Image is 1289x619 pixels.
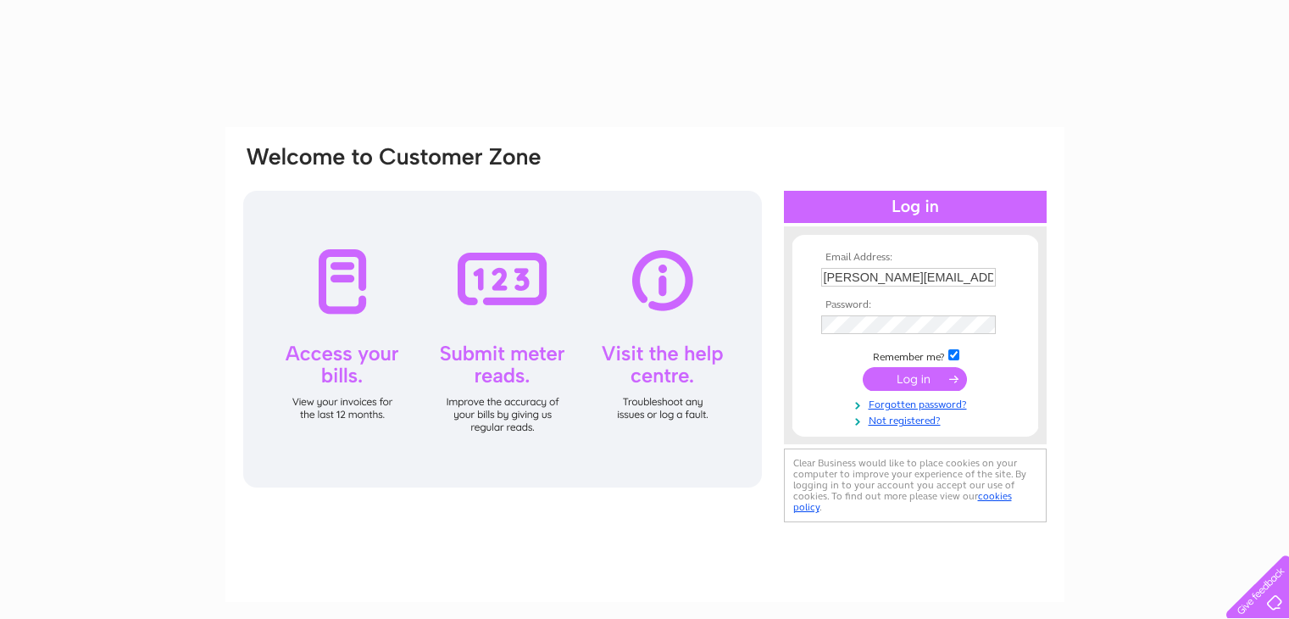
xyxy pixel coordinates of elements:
[821,395,1014,411] a: Forgotten password?
[863,367,967,391] input: Submit
[784,449,1047,522] div: Clear Business would like to place cookies on your computer to improve your experience of the sit...
[817,347,1014,364] td: Remember me?
[817,252,1014,264] th: Email Address:
[793,490,1012,513] a: cookies policy
[817,299,1014,311] th: Password:
[821,411,1014,427] a: Not registered?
